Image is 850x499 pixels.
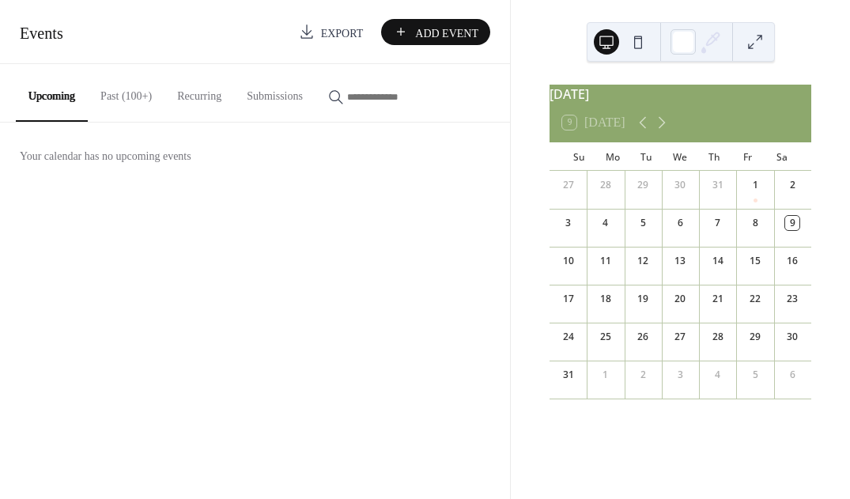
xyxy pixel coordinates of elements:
div: [DATE] [550,85,811,104]
div: 16 [785,254,799,268]
span: Events [20,25,63,42]
div: 14 [711,254,725,268]
div: 15 [748,254,762,268]
div: 31 [561,368,576,382]
div: Th [697,142,731,171]
button: Submissions [234,64,315,120]
button: Add Event [381,19,490,45]
span: Export [321,25,364,41]
div: 6 [785,368,799,382]
div: 24 [561,330,576,344]
button: Recurring [164,64,234,120]
div: 4 [599,216,613,230]
div: 10 [561,254,576,268]
div: 5 [636,216,650,230]
div: 28 [711,330,725,344]
div: 5 [748,368,762,382]
div: 3 [561,216,576,230]
div: 22 [748,292,762,306]
div: 7 [711,216,725,230]
div: Su [562,142,596,171]
div: 1 [599,368,613,382]
div: 17 [561,292,576,306]
div: 12 [636,254,650,268]
span: Your calendar has no upcoming events [20,148,191,164]
div: 25 [599,330,613,344]
div: 27 [673,330,687,344]
div: 3 [673,368,687,382]
button: Past (100+) [88,64,164,120]
div: 18 [599,292,613,306]
div: Tu [629,142,663,171]
div: 2 [636,368,650,382]
div: 11 [599,254,613,268]
div: 23 [785,292,799,306]
div: 26 [636,330,650,344]
div: 19 [636,292,650,306]
div: Mo [596,142,630,171]
span: Add Event [415,25,478,41]
div: 1 [748,178,762,192]
div: 27 [561,178,576,192]
div: 30 [673,178,687,192]
div: 4 [711,368,725,382]
a: Export [287,19,376,45]
div: 21 [711,292,725,306]
div: We [663,142,697,171]
div: 30 [785,330,799,344]
div: 13 [673,254,687,268]
div: 2 [785,178,799,192]
button: Upcoming [16,64,88,122]
div: 31 [711,178,725,192]
div: 28 [599,178,613,192]
div: Fr [731,142,765,171]
div: 6 [673,216,687,230]
div: 29 [636,178,650,192]
div: 29 [748,330,762,344]
div: 20 [673,292,687,306]
div: Sa [765,142,799,171]
div: 9 [785,216,799,230]
div: 8 [748,216,762,230]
